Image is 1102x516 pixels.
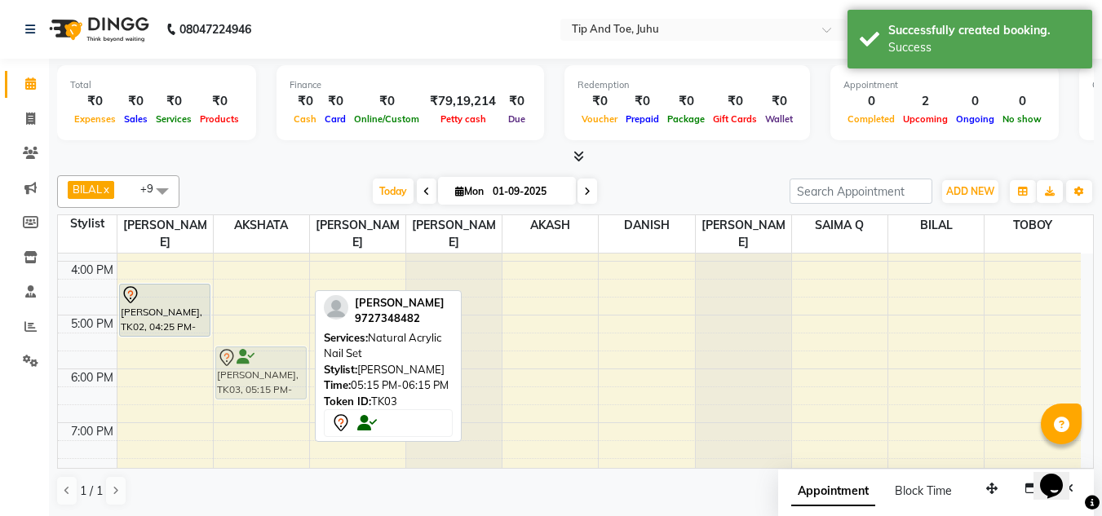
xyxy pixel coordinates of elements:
span: Wallet [761,113,797,125]
span: [PERSON_NAME] [406,215,502,253]
div: ₹0 [290,92,321,111]
img: logo [42,7,153,52]
span: Card [321,113,350,125]
div: ₹0 [350,92,423,111]
span: Package [663,113,709,125]
span: AKSHATA [214,215,309,236]
span: Products [196,113,243,125]
span: DANISH [599,215,694,236]
span: Expenses [70,113,120,125]
span: Mon [451,185,488,197]
div: ₹0 [120,92,152,111]
span: Ongoing [952,113,998,125]
span: Voucher [578,113,622,125]
span: Natural Acrylic Nail Set [324,331,441,360]
div: ₹0 [622,92,663,111]
div: Finance [290,78,531,92]
span: Today [373,179,414,204]
span: 1 / 1 [80,483,103,500]
div: [PERSON_NAME], TK02, 04:25 PM-05:25 PM, Natural Acrylic Nail Set [120,284,210,336]
div: Stylist [58,215,117,232]
div: [PERSON_NAME], TK03, 05:15 PM-06:15 PM, Natural Acrylic Nail Set [216,347,306,399]
div: ₹0 [196,92,243,111]
span: [PERSON_NAME] [117,215,213,253]
span: Block Time [895,483,952,498]
span: Petty cash [436,113,490,125]
span: Due [504,113,529,125]
div: ₹0 [70,92,120,111]
span: Services [152,113,196,125]
div: TK03 [324,394,453,410]
div: ₹0 [152,92,196,111]
div: Total [70,78,243,92]
div: 5:00 PM [68,315,117,333]
div: ₹0 [502,92,531,111]
span: Completed [843,113,899,125]
span: Token ID: [324,395,371,408]
div: 4:00 PM [68,262,117,279]
input: Search Appointment [790,179,932,204]
div: Success [888,39,1080,56]
div: 7:00 PM [68,423,117,440]
div: 0 [952,92,998,111]
input: 2025-09-01 [488,179,569,204]
div: ₹0 [578,92,622,111]
div: ₹0 [321,92,350,111]
button: ADD NEW [942,180,998,203]
span: Gift Cards [709,113,761,125]
div: Successfully created booking. [888,22,1080,39]
div: 0 [998,92,1046,111]
span: BILAL [888,215,984,236]
span: Upcoming [899,113,952,125]
a: x [102,183,109,196]
span: TOBOY [985,215,1081,236]
iframe: chat widget [1033,451,1086,500]
div: 2 [899,92,952,111]
div: 9727348482 [355,311,445,327]
span: [PERSON_NAME] [355,296,445,309]
div: 05:15 PM-06:15 PM [324,377,453,394]
span: Appointment [791,477,875,506]
b: 08047224946 [179,7,251,52]
span: Prepaid [622,113,663,125]
span: Cash [290,113,321,125]
span: Stylist: [324,363,357,376]
div: 6:00 PM [68,369,117,386]
div: Appointment [843,78,1046,92]
span: Sales [120,113,152,125]
span: Time: [324,378,351,391]
span: [PERSON_NAME] [696,215,791,253]
span: BILAL [73,183,102,196]
div: ₹0 [709,92,761,111]
span: AKASH [502,215,598,236]
div: ₹0 [663,92,709,111]
div: ₹0 [761,92,797,111]
div: Redemption [578,78,797,92]
span: No show [998,113,1046,125]
div: [PERSON_NAME] [324,362,453,378]
span: Online/Custom [350,113,423,125]
span: Services: [324,331,368,344]
span: +9 [140,182,166,195]
img: profile [324,295,348,320]
div: 0 [843,92,899,111]
span: [PERSON_NAME] [310,215,405,253]
span: ADD NEW [946,185,994,197]
span: SAIMA Q [792,215,887,236]
div: ₹79,19,214 [423,92,502,111]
